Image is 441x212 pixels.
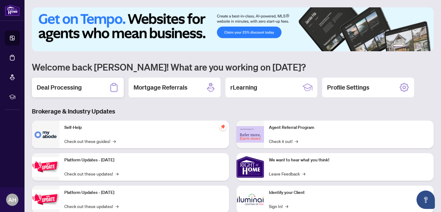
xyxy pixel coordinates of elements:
p: Agent Referral Program [269,124,429,131]
img: Platform Updates - July 8, 2025 [32,190,59,209]
span: → [115,170,119,177]
img: Slide 0 [32,7,434,51]
p: Self-Help [64,124,224,131]
p: Identify your Client [269,189,429,196]
button: 4 [415,45,418,48]
button: 6 [425,45,428,48]
h2: Deal Processing [37,83,82,92]
img: We want to hear what you think! [236,153,264,181]
button: 2 [405,45,408,48]
a: Check out these updates!→ [64,170,119,177]
h1: Welcome back [PERSON_NAME]! What are you working on [DATE]? [32,61,434,73]
button: 5 [420,45,423,48]
span: → [115,203,119,210]
span: pushpin [219,123,227,130]
a: Check out these updates!→ [64,203,119,210]
a: Check out these guides!→ [64,138,116,145]
img: Agent Referral Program [236,126,264,143]
img: logo [5,5,20,16]
button: 3 [410,45,413,48]
a: Sign In!→ [269,203,288,210]
h2: Profile Settings [327,83,369,92]
span: AH [8,195,16,204]
h2: Mortgage Referrals [134,83,187,92]
img: Platform Updates - July 21, 2025 [32,157,59,176]
span: → [302,170,305,177]
button: 1 [393,45,403,48]
a: Leave Feedback→ [269,170,305,177]
p: Platform Updates - [DATE] [64,189,224,196]
span: → [285,203,288,210]
a: Check it out!→ [269,138,298,145]
p: We want to hear what you think! [269,157,429,164]
span: → [113,138,116,145]
img: Self-Help [32,121,59,148]
p: Platform Updates - [DATE] [64,157,224,164]
h2: rLearning [230,83,257,92]
button: Open asap [417,191,435,209]
h3: Brokerage & Industry Updates [32,107,434,116]
span: → [295,138,298,145]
